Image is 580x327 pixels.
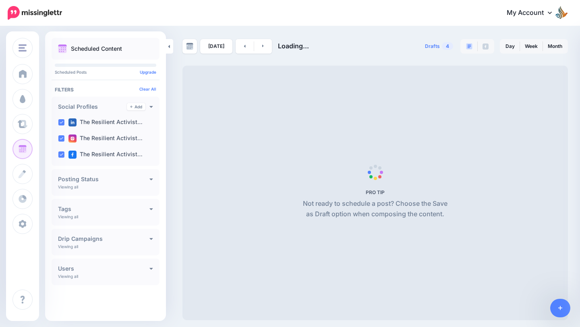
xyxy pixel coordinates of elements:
[68,118,143,126] label: The Resilient Activist…
[186,43,193,50] img: calendar-grey-darker.png
[58,184,78,189] p: Viewing all
[139,87,156,91] a: Clear All
[466,43,472,50] img: paragraph-boxed.png
[278,42,309,50] span: Loading...
[499,3,568,23] a: My Account
[58,176,149,182] h4: Posting Status
[68,151,143,159] label: The Resilient Activist…
[520,40,543,53] a: Week
[71,46,122,52] p: Scheduled Content
[58,44,67,53] img: calendar.png
[58,266,149,271] h4: Users
[420,39,458,54] a: Drafts4
[58,214,78,219] p: Viewing all
[55,87,156,93] h4: Filters
[8,6,62,20] img: Missinglettr
[300,199,451,219] p: Not ready to schedule a post? Choose the Save as Draft option when composing the content.
[58,236,149,242] h4: Drip Campaigns
[68,135,77,143] img: instagram-square.png
[543,40,567,53] a: Month
[140,70,156,75] a: Upgrade
[68,151,77,159] img: facebook-square.png
[127,103,145,110] a: Add
[68,118,77,126] img: linkedin-square.png
[58,206,149,212] h4: Tags
[68,135,143,143] label: The Resilient Activist…
[19,44,27,52] img: menu.png
[483,43,489,50] img: facebook-grey-square.png
[58,274,78,279] p: Viewing all
[501,40,520,53] a: Day
[425,44,440,49] span: Drafts
[200,39,232,54] a: [DATE]
[58,104,127,110] h4: Social Profiles
[55,70,156,74] p: Scheduled Posts
[442,42,453,50] span: 4
[58,244,78,249] p: Viewing all
[300,189,451,195] h5: PRO TIP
